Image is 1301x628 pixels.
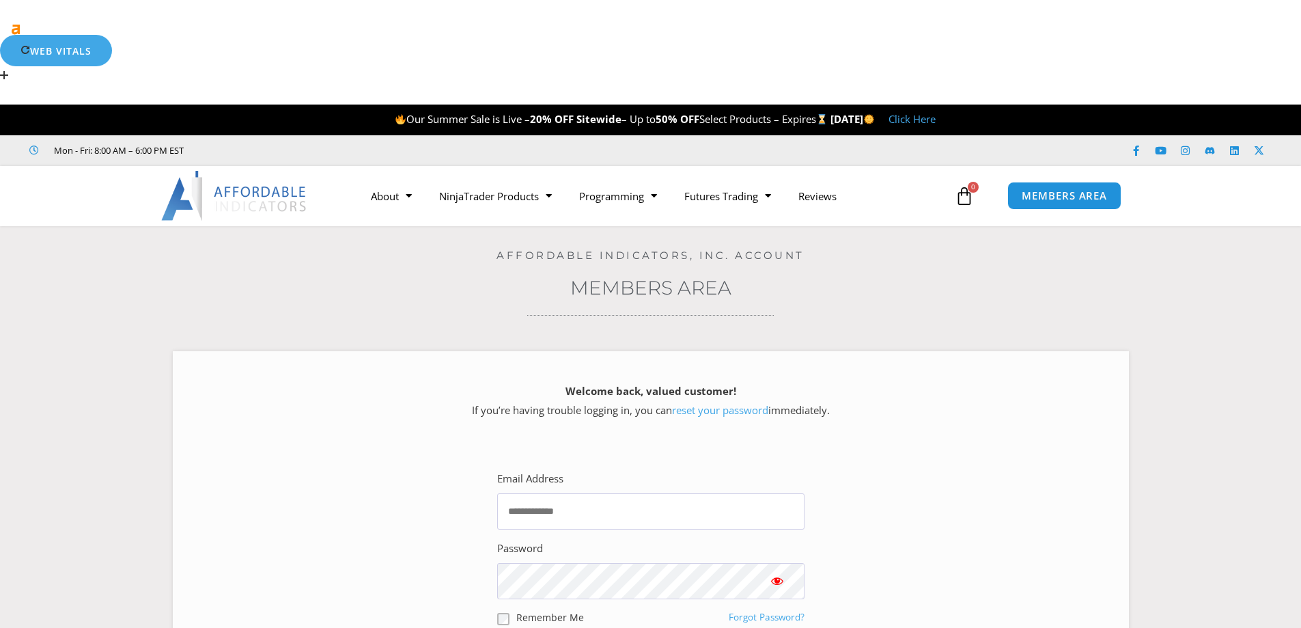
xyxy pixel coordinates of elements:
a: Futures Trading [671,180,785,212]
span: Web Vitals [30,44,92,57]
p: If you’re having trouble logging in, you can immediately. [197,382,1105,420]
strong: Sitewide [576,112,621,126]
a: Members Area [570,276,731,299]
a: Reviews [785,180,850,212]
label: Remember Me [516,610,584,625]
iframe: Customer reviews powered by Trustpilot [203,144,408,157]
img: 🔥 [395,114,406,124]
a: MEMBERS AREA [1007,182,1121,210]
span: 0 [968,182,979,193]
a: Programming [565,180,671,212]
img: LogoAI | Affordable Indicators – NinjaTrader [161,171,308,220]
a: About [357,180,425,212]
a: Click Here [889,112,936,126]
span: MEMBERS AREA [1022,191,1107,201]
label: Password [497,539,543,558]
button: Show password [750,563,805,599]
a: 0 [934,176,994,216]
a: Forgot Password? [729,611,805,623]
strong: 20% OFF [530,112,574,126]
strong: 50% OFF [656,112,699,126]
strong: Welcome back, valued customer! [565,384,736,398]
strong: [DATE] [830,112,875,126]
img: 🌞 [864,114,874,124]
span: Our Summer Sale is Live – – Up to Select Products – Expires [395,112,830,126]
img: ⌛ [817,114,827,124]
a: NinjaTrader Products [425,180,565,212]
a: reset your password [672,403,768,417]
span: Mon - Fri: 8:00 AM – 6:00 PM EST [51,142,184,159]
label: Email Address [497,469,563,489]
a: Affordable Indicators, Inc. Account [496,249,805,262]
nav: Menu [357,180,951,212]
